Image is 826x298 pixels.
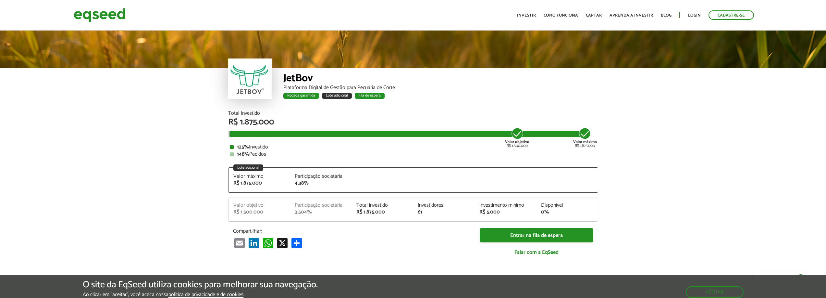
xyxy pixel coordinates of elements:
div: Valor objetivo [233,203,285,208]
div: R$ 5.000 [479,210,531,215]
p: Ao clicar em "aceitar", você aceita nossa . [83,292,318,298]
div: Investido [230,145,597,150]
div: Lote adicional [322,93,352,99]
a: Cadastre-se [709,10,754,20]
div: R$ 1.875.000 [233,181,285,186]
div: Rodada garantida [283,93,319,99]
p: Compartilhar: [233,228,470,234]
div: Valor máximo [233,174,285,179]
div: Plataforma Digital de Gestão para Pecuária de Corte [283,85,598,90]
strong: Valor objetivo [505,139,529,145]
strong: Valor máximo [573,139,597,145]
div: R$ 1.500.000 [505,127,529,148]
a: Entrar na fila de espera [480,228,593,243]
div: R$ 1.875.000 [228,118,598,126]
div: Total Investido [228,111,598,116]
a: Fale conosco [753,271,813,285]
a: Investir [517,13,536,18]
a: Compartilhar [290,238,303,248]
div: 61 [418,210,470,215]
div: Disponível [541,203,593,208]
button: Aceitar [686,286,744,298]
a: Aprenda a investir [610,13,653,18]
a: X [276,238,289,248]
div: Participação societária [295,203,347,208]
a: Email [233,238,246,248]
strong: 148% [237,150,249,159]
a: LinkedIn [247,238,260,248]
div: 0% [541,210,593,215]
div: Lote adicional [233,164,263,171]
strong: 125% [237,143,249,151]
div: Fila de espera [355,93,385,99]
div: JetBov [283,73,598,85]
a: Falar com a EqSeed [480,246,593,259]
img: EqSeed [74,6,126,24]
div: 4,38% [295,181,347,186]
a: Blog [661,13,672,18]
a: política de privacidade e de cookies [168,292,243,298]
div: Participação societária [295,174,347,179]
div: R$ 1.875.000 [356,210,408,215]
a: Como funciona [544,13,578,18]
div: R$ 1.500.000 [233,210,285,215]
div: 3,504% [295,210,347,215]
div: Investimento mínimo [479,203,531,208]
div: Investidores [418,203,470,208]
h5: O site da EqSeed utiliza cookies para melhorar sua navegação. [83,280,318,290]
a: WhatsApp [262,238,275,248]
div: R$ 1.875.000 [573,127,597,148]
a: Captar [586,13,602,18]
a: Login [688,13,701,18]
div: Total investido [356,203,408,208]
div: Pedidos [230,152,597,157]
